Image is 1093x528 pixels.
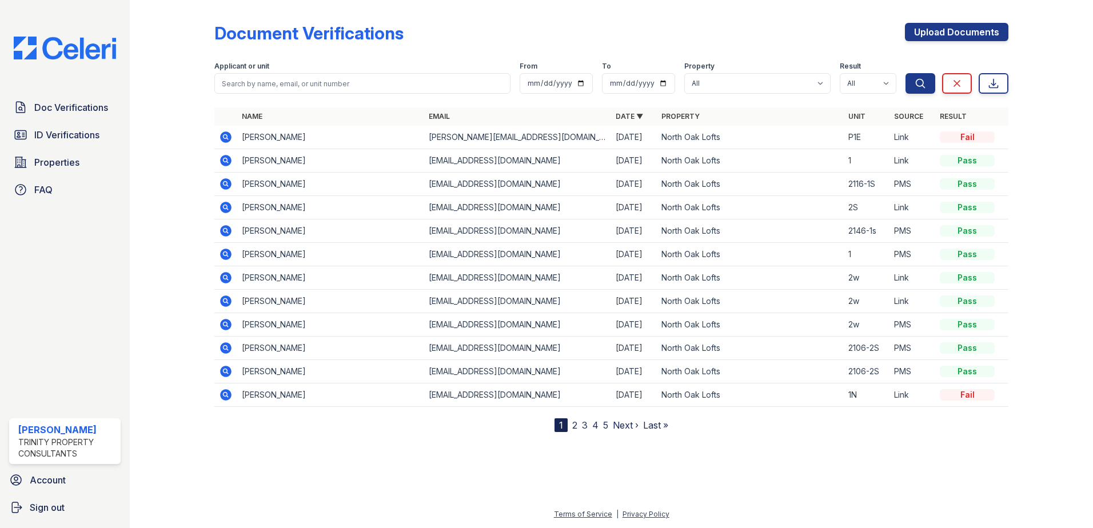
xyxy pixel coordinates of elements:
td: [DATE] [611,219,657,243]
td: North Oak Lofts [657,196,844,219]
td: [PERSON_NAME] [237,243,424,266]
td: [PERSON_NAME] [237,290,424,313]
div: Document Verifications [214,23,404,43]
span: Sign out [30,501,65,514]
td: Link [889,266,935,290]
td: [EMAIL_ADDRESS][DOMAIN_NAME] [424,266,611,290]
div: Pass [940,225,995,237]
label: Applicant or unit [214,62,269,71]
label: Result [840,62,861,71]
td: [PERSON_NAME] [237,196,424,219]
a: 3 [582,419,588,431]
td: 1N [844,383,889,407]
td: [DATE] [611,313,657,337]
td: [PERSON_NAME] [237,219,424,243]
td: [EMAIL_ADDRESS][DOMAIN_NAME] [424,243,611,266]
td: [PERSON_NAME] [237,173,424,196]
td: [DATE] [611,243,657,266]
div: Trinity Property Consultants [18,437,116,459]
label: Property [684,62,715,71]
td: [DATE] [611,360,657,383]
td: 2w [844,313,889,337]
td: 2w [844,290,889,313]
td: North Oak Lofts [657,243,844,266]
label: From [520,62,537,71]
td: [DATE] [611,290,657,313]
td: North Oak Lofts [657,360,844,383]
td: North Oak Lofts [657,290,844,313]
td: [EMAIL_ADDRESS][DOMAIN_NAME] [424,219,611,243]
td: [DATE] [611,196,657,219]
a: ID Verifications [9,123,121,146]
td: PMS [889,243,935,266]
a: Account [5,469,125,491]
td: 1 [844,149,889,173]
td: North Oak Lofts [657,219,844,243]
td: PMS [889,219,935,243]
a: Sign out [5,496,125,519]
td: North Oak Lofts [657,173,844,196]
span: Properties [34,155,79,169]
td: North Oak Lofts [657,337,844,360]
td: Link [889,126,935,149]
span: ID Verifications [34,128,99,142]
td: 2106-2S [844,337,889,360]
span: Doc Verifications [34,101,108,114]
div: Pass [940,202,995,213]
a: Next › [613,419,639,431]
a: 4 [592,419,599,431]
div: Pass [940,342,995,354]
td: [PERSON_NAME] [237,360,424,383]
td: Link [889,290,935,313]
div: [PERSON_NAME] [18,423,116,437]
div: Fail [940,389,995,401]
td: [EMAIL_ADDRESS][DOMAIN_NAME] [424,360,611,383]
td: North Oak Lofts [657,383,844,407]
td: PMS [889,173,935,196]
a: Privacy Policy [623,510,669,518]
td: North Oak Lofts [657,266,844,290]
td: [PERSON_NAME][EMAIL_ADDRESS][DOMAIN_NAME] [424,126,611,149]
a: 5 [603,419,608,431]
a: Email [429,112,450,121]
td: [EMAIL_ADDRESS][DOMAIN_NAME] [424,337,611,360]
td: [DATE] [611,149,657,173]
td: [PERSON_NAME] [237,126,424,149]
div: Fail [940,131,995,143]
a: FAQ [9,178,121,201]
td: [EMAIL_ADDRESS][DOMAIN_NAME] [424,290,611,313]
td: P1E [844,126,889,149]
a: 2 [572,419,577,431]
a: Name [242,112,262,121]
div: Pass [940,295,995,307]
td: 2w [844,266,889,290]
td: [EMAIL_ADDRESS][DOMAIN_NAME] [424,313,611,337]
a: Properties [9,151,121,174]
a: Property [661,112,700,121]
td: [DATE] [611,173,657,196]
td: [PERSON_NAME] [237,149,424,173]
input: Search by name, email, or unit number [214,73,510,94]
div: | [616,510,619,518]
td: 1 [844,243,889,266]
div: 1 [555,418,568,432]
td: Link [889,149,935,173]
td: PMS [889,313,935,337]
td: North Oak Lofts [657,149,844,173]
label: To [602,62,611,71]
a: Doc Verifications [9,96,121,119]
td: Link [889,196,935,219]
td: [DATE] [611,337,657,360]
a: Terms of Service [554,510,612,518]
td: 2146-1s [844,219,889,243]
td: PMS [889,360,935,383]
span: Account [30,473,66,487]
td: PMS [889,337,935,360]
div: Pass [940,249,995,260]
span: FAQ [34,183,53,197]
a: Date ▼ [616,112,643,121]
div: Pass [940,178,995,190]
a: Result [940,112,967,121]
td: [PERSON_NAME] [237,266,424,290]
